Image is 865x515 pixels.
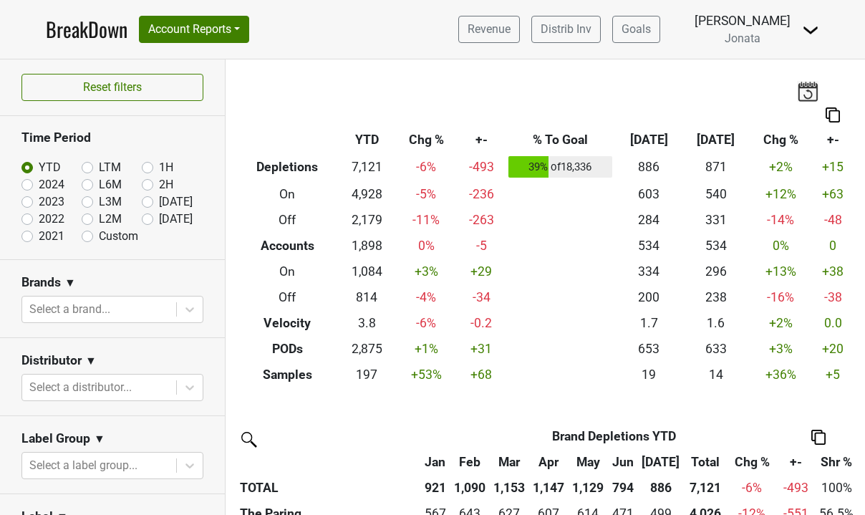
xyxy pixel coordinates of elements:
[236,449,420,475] th: &nbsp;: activate to sort column ascending
[395,310,458,336] td: -6 %
[682,259,749,284] td: 296
[458,207,506,233] td: -263
[695,11,791,30] div: [PERSON_NAME]
[615,362,682,388] td: 19
[682,127,749,153] th: [DATE]
[339,362,395,388] td: 197
[749,127,812,153] th: Chg %
[236,153,339,182] th: Depletions
[21,275,61,290] h3: Brands
[458,336,506,362] td: +31
[339,259,395,284] td: 1,084
[99,228,138,245] label: Custom
[615,153,682,182] td: 886
[615,259,682,284] td: 334
[826,107,840,122] img: Copy to clipboard
[236,259,339,284] th: On
[749,362,812,388] td: +36 %
[727,449,778,475] th: Chg %: activate to sort column ascending
[39,211,64,228] label: 2022
[812,207,854,233] td: -48
[637,475,683,501] th: 886
[505,127,615,153] th: % To Goal
[778,449,814,475] th: +-: activate to sort column ascending
[490,449,529,475] th: Mar: activate to sort column ascending
[749,259,812,284] td: +13 %
[569,475,608,501] th: 1,129
[458,284,506,310] td: -34
[725,32,760,45] span: Jonata
[395,284,458,310] td: -4 %
[339,310,395,336] td: 3.8
[395,362,458,388] td: +53 %
[339,153,395,182] td: 7,121
[395,153,458,182] td: -6 %
[395,233,458,259] td: 0 %
[395,336,458,362] td: +1 %
[783,481,808,495] span: -493
[812,259,854,284] td: +38
[85,352,97,370] span: ▼
[615,127,682,153] th: [DATE]
[395,181,458,207] td: -5 %
[458,16,520,43] a: Revenue
[458,259,506,284] td: +29
[339,233,395,259] td: 1,898
[21,130,203,145] h3: Time Period
[749,207,812,233] td: -14 %
[615,181,682,207] td: 603
[490,475,529,501] th: 1,153
[529,449,569,475] th: Apr: activate to sort column ascending
[236,207,339,233] th: Off
[99,159,121,176] label: LTM
[39,193,64,211] label: 2023
[615,233,682,259] td: 534
[615,207,682,233] td: 284
[236,427,259,450] img: filter
[531,16,601,43] a: Distrib Inv
[139,16,249,43] button: Account Reports
[742,481,762,495] span: -6%
[21,431,90,446] h3: Label Group
[64,274,76,292] span: ▼
[236,475,420,501] th: TOTAL
[420,475,450,501] th: 921
[339,284,395,310] td: 814
[21,74,203,101] button: Reset filters
[812,127,854,153] th: +-
[682,336,749,362] td: 633
[682,284,749,310] td: 238
[814,475,859,501] td: 100%
[99,211,122,228] label: L2M
[797,81,818,101] img: last_updated_date
[812,284,854,310] td: -38
[99,193,122,211] label: L3M
[749,233,812,259] td: 0 %
[236,284,339,310] th: Off
[749,310,812,336] td: +2 %
[682,362,749,388] td: 14
[458,181,506,207] td: -236
[339,336,395,362] td: 2,875
[812,310,854,336] td: 0.0
[814,449,859,475] th: Shr %: activate to sort column ascending
[458,233,506,259] td: -5
[458,127,506,153] th: +-
[46,14,127,44] a: BreakDown
[682,181,749,207] td: 540
[684,449,727,475] th: Total: activate to sort column ascending
[159,176,173,193] label: 2H
[615,336,682,362] td: 653
[749,153,812,182] td: +2 %
[612,16,660,43] a: Goals
[637,449,683,475] th: Jul: activate to sort column ascending
[682,310,749,336] td: 1.6
[749,181,812,207] td: +12 %
[812,362,854,388] td: +5
[529,475,569,501] th: 1,147
[236,233,339,259] th: Accounts
[94,430,105,448] span: ▼
[236,362,339,388] th: Samples
[811,430,826,445] img: Copy to clipboard
[39,228,64,245] label: 2021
